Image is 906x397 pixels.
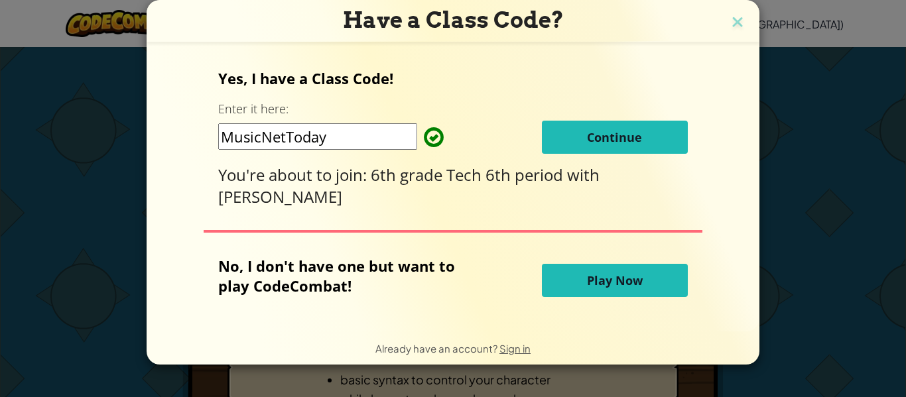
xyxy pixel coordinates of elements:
span: You're about to join: [218,164,371,186]
span: [PERSON_NAME] [218,186,342,207]
p: Yes, I have a Class Code! [218,68,687,88]
span: Have a Class Code? [343,7,564,33]
button: Play Now [542,264,688,297]
span: with [567,164,600,186]
img: close icon [729,13,746,33]
label: Enter it here: [218,101,289,117]
span: Play Now [587,272,643,288]
a: Sign in [499,342,531,355]
button: Continue [542,121,688,154]
span: Continue [587,129,642,145]
span: 6th grade Tech 6th period [371,164,567,186]
span: Already have an account? [375,342,499,355]
p: No, I don't have one but want to play CodeCombat! [218,256,475,296]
